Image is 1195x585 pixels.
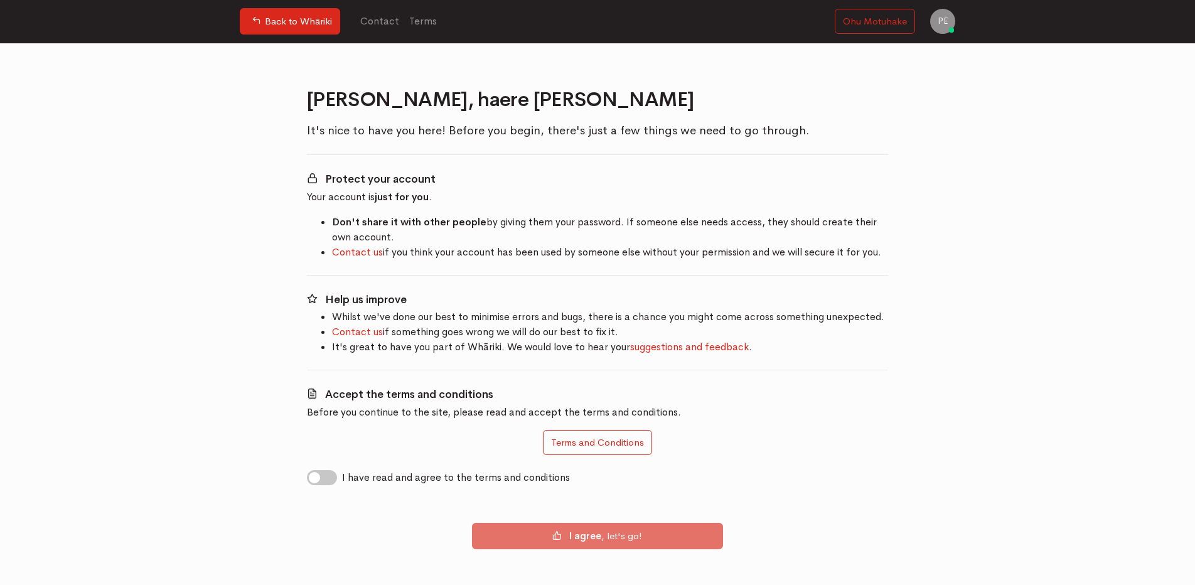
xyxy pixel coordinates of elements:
li: if something goes wrong we will do our best to fix it. [332,325,888,340]
button: Terms and Conditions [543,430,652,456]
a: Back to Whāriki [240,8,340,35]
b: Don't share it with other people [332,215,486,228]
p: Before you continue to the site, please read and accept the terms and conditions. [307,405,888,420]
li: Whilst we've done our best to minimise errors and bugs, there is a chance you might come across s... [332,309,888,325]
a: Ohu Motuhake [835,9,915,35]
a: PE [930,9,955,34]
a: Contact us [332,245,383,259]
h2: [PERSON_NAME], haere [PERSON_NAME] [307,89,888,110]
a: Terms [404,8,442,35]
b: Protect your account [325,173,436,186]
b: I agree [569,530,601,542]
b: Help us improve [325,293,407,306]
p: It's nice to have you here! Before you begin, there's just a few things we need to go through. [307,122,888,139]
li: It's great to have you part of Whāriki. We would love to hear your . [332,340,888,355]
a: suggestions and feedback [630,340,749,353]
a: Contact [355,8,404,35]
b: just for you [375,190,429,203]
button: I agree, let's go! [472,523,723,549]
p: Your account is . [307,190,888,205]
li: if you think your account has been used by someone else without your permission and we will secur... [332,245,888,260]
a: Contact us [332,325,383,338]
li: by giving them your password. If someone else needs access, they should create their own account. [332,215,888,245]
b: Accept the terms and conditions [325,388,493,401]
label: I have read and agree to the terms and conditions [342,470,570,485]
